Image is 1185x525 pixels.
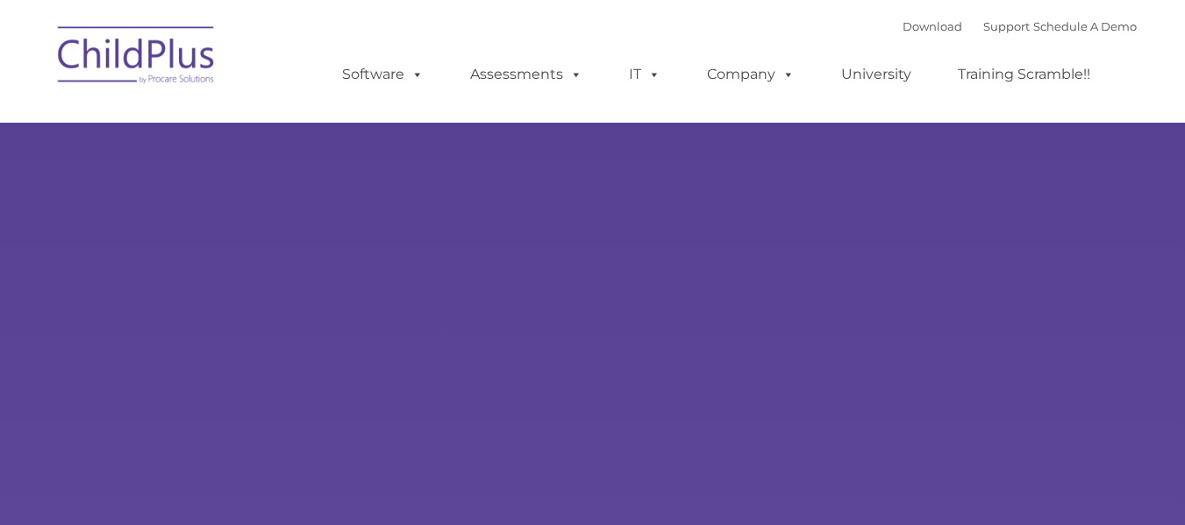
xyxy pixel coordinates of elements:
[983,19,1030,33] a: Support
[940,57,1108,92] a: Training Scramble!!
[1033,19,1137,33] a: Schedule A Demo
[453,57,600,92] a: Assessments
[903,19,1137,33] font: |
[689,57,812,92] a: Company
[824,57,929,92] a: University
[325,57,441,92] a: Software
[611,57,678,92] a: IT
[903,19,962,33] a: Download
[49,14,225,102] img: ChildPlus by Procare Solutions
